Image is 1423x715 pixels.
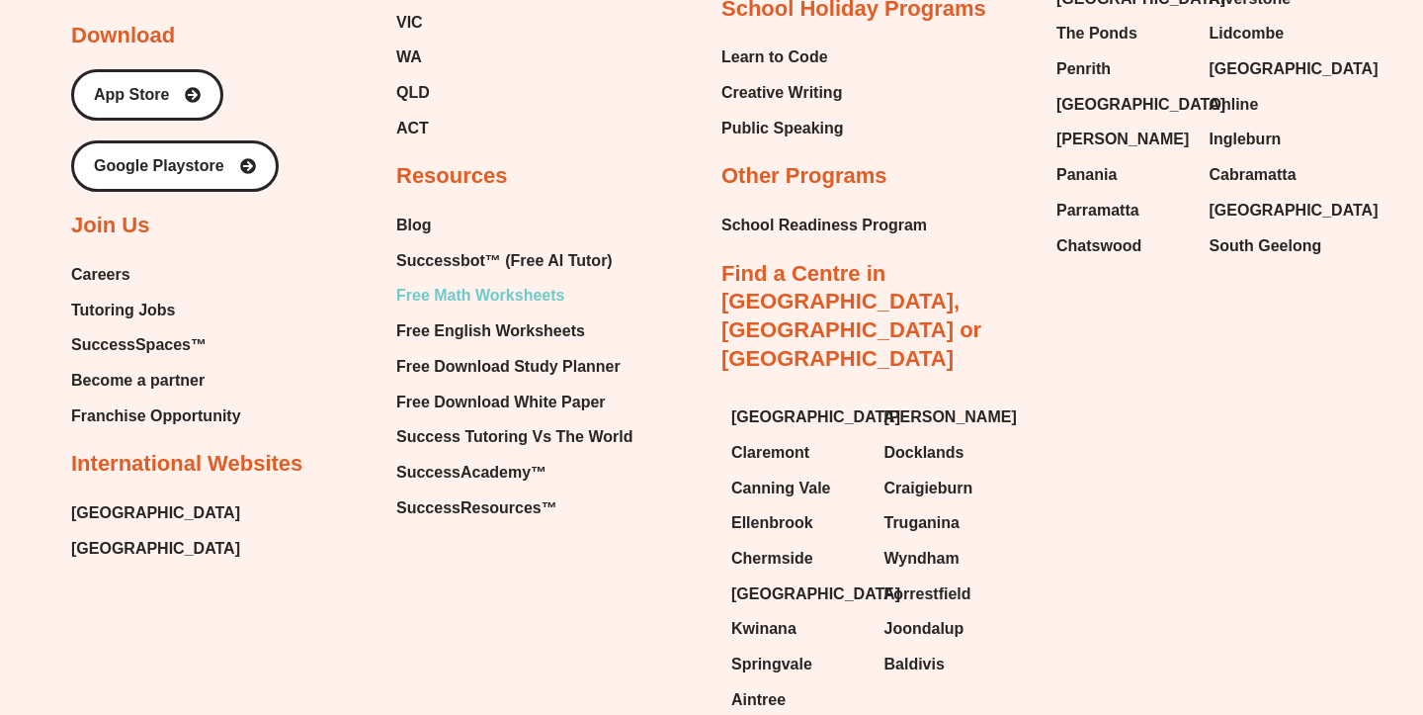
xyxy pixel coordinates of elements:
[1210,196,1343,225] a: [GEOGRAPHIC_DATA]
[396,114,565,143] a: ACT
[731,650,812,679] span: Springvale
[884,580,971,609] span: Forrestfield
[1056,125,1190,154] a: [PERSON_NAME]
[396,78,430,108] span: QLD
[731,474,865,503] a: Canning Vale
[1056,19,1190,48] a: The Ponds
[396,316,585,346] span: Free English Worksheets
[1056,196,1190,225] a: Parramatta
[71,260,130,290] span: Careers
[731,650,865,679] a: Springvale
[721,162,887,191] h2: Other Programs
[1056,90,1190,120] a: [GEOGRAPHIC_DATA]
[884,650,1018,679] a: Baldivis
[71,69,223,121] a: App Store
[71,366,205,396] span: Become a partner
[71,534,240,564] a: [GEOGRAPHIC_DATA]
[94,87,169,103] span: App Store
[731,402,900,432] span: [GEOGRAPHIC_DATA]
[884,650,945,679] span: Baldivis
[71,366,241,396] a: Become a partner
[71,296,175,325] span: Tutoring Jobs
[731,544,813,574] span: Chermside
[396,246,632,276] a: Successbot™ (Free AI Tutor)
[396,43,422,72] span: WA
[396,493,632,523] a: SuccessResources™
[731,544,865,574] a: Chermside
[884,438,964,468] span: Docklands
[71,498,240,528] span: [GEOGRAPHIC_DATA]
[396,352,632,382] a: Free Download Study Planner
[721,43,828,72] span: Learn to Code
[71,22,175,50] h2: Download
[1056,160,1190,190] a: Panania
[721,78,842,108] span: Creative Writing
[731,508,813,538] span: Ellenbrook
[396,281,564,311] span: Free Math Worksheets
[1056,54,1190,84] a: Penrith
[884,614,964,644] span: Joondalup
[1056,125,1189,154] span: [PERSON_NAME]
[731,685,865,715] a: Aintree
[884,614,1018,644] a: Joondalup
[731,402,865,432] a: [GEOGRAPHIC_DATA]
[731,508,865,538] a: Ellenbrook
[396,211,632,240] a: Blog
[884,508,1018,538] a: Truganina
[396,388,632,417] a: Free Download White Paper
[396,162,508,191] h2: Resources
[731,474,830,503] span: Canning Vale
[1210,231,1322,261] span: South Geelong
[396,458,546,488] span: SuccessAcademy™
[396,352,621,382] span: Free Download Study Planner
[396,8,423,38] span: VIC
[1210,19,1285,48] span: Lidcombe
[731,614,796,644] span: Kwinana
[396,316,632,346] a: Free English Worksheets
[396,8,565,38] a: VIC
[1210,231,1343,261] a: South Geelong
[1056,160,1117,190] span: Panania
[721,114,844,143] a: Public Speaking
[396,246,613,276] span: Successbot™ (Free AI Tutor)
[731,438,865,468] a: Claremont
[1056,54,1111,84] span: Penrith
[1210,90,1259,120] span: Online
[71,296,241,325] a: Tutoring Jobs
[721,261,981,371] a: Find a Centre in [GEOGRAPHIC_DATA], [GEOGRAPHIC_DATA] or [GEOGRAPHIC_DATA]
[1056,196,1139,225] span: Parramatta
[884,402,1018,432] a: [PERSON_NAME]
[1210,54,1343,84] a: [GEOGRAPHIC_DATA]
[71,402,241,431] a: Franchise Opportunity
[1210,160,1297,190] span: Cabramatta
[721,78,844,108] a: Creative Writing
[1056,231,1141,261] span: Chatswood
[1210,90,1343,120] a: Online
[396,43,565,72] a: WA
[396,114,429,143] span: ACT
[731,614,865,644] a: Kwinana
[71,260,241,290] a: Careers
[884,544,960,574] span: Wyndham
[1324,620,1423,715] iframe: Chat Widget
[396,281,632,311] a: Free Math Worksheets
[884,402,1017,432] span: [PERSON_NAME]
[884,544,1018,574] a: Wyndham
[884,508,960,538] span: Truganina
[396,493,557,523] span: SuccessResources™
[884,580,1018,609] a: Forrestfield
[1056,19,1137,48] span: The Ponds
[1056,90,1225,120] span: [GEOGRAPHIC_DATA]
[396,422,632,452] a: Success Tutoring Vs The World
[1210,160,1343,190] a: Cabramatta
[71,450,302,479] h2: International Websites
[1210,196,1379,225] span: [GEOGRAPHIC_DATA]
[1210,54,1379,84] span: [GEOGRAPHIC_DATA]
[884,474,1018,503] a: Craigieburn
[721,211,927,240] span: School Readiness Program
